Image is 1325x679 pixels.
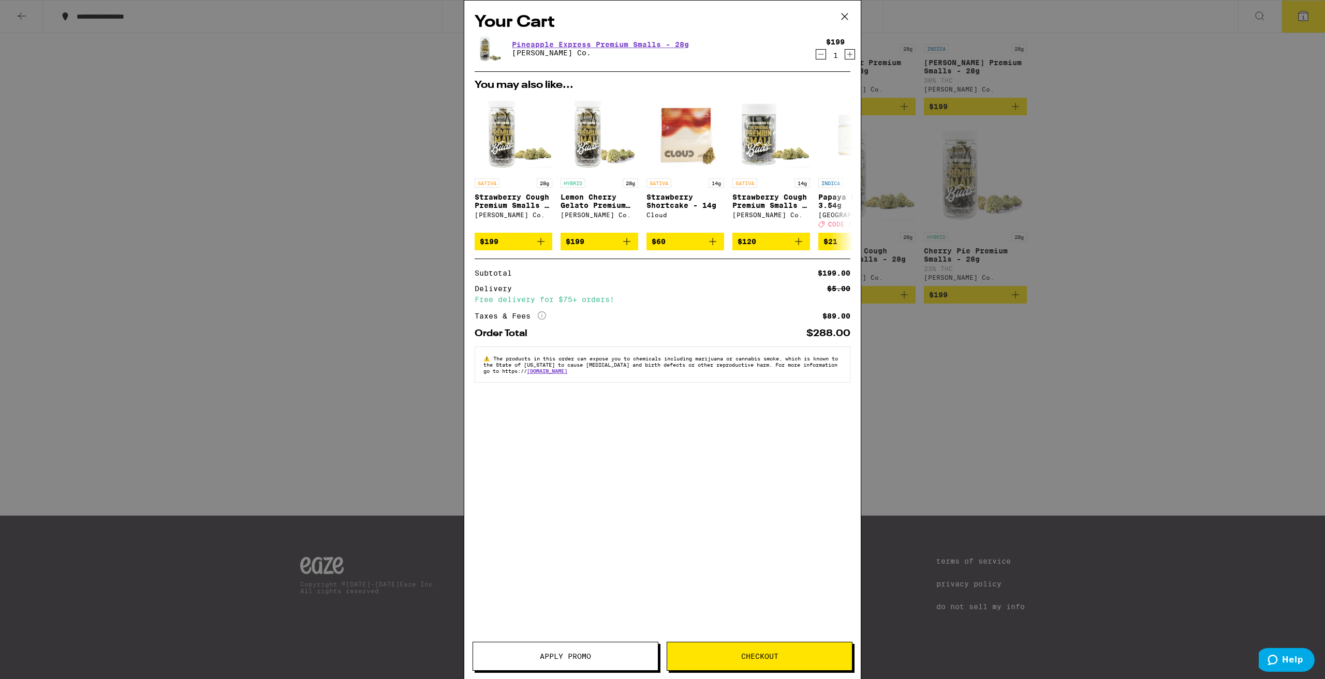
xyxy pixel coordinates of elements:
[732,233,810,250] button: Add to bag
[475,296,850,303] div: Free delivery for $75+ orders!
[646,233,724,250] button: Add to bag
[816,49,826,59] button: Decrement
[818,178,843,188] p: INDICA
[709,178,724,188] p: 14g
[527,368,567,374] a: [DOMAIN_NAME]
[741,653,778,660] span: Checkout
[537,178,552,188] p: 28g
[646,193,724,209] p: Strawberry Shortcake - 14g
[566,237,584,246] span: $199
[646,178,671,188] p: SATIVA
[732,212,810,218] div: [PERSON_NAME] Co.
[561,233,638,250] button: Add to bag
[475,269,519,277] div: Subtotal
[561,178,585,188] p: HYBRID
[646,212,724,218] div: Cloud
[475,80,850,90] h2: You may also like...
[475,96,552,173] img: Claybourne Co. - Strawberry Cough Premium Smalls - 28g
[646,96,724,233] a: Open page for Strawberry Shortcake - 14g from Cloud
[623,178,638,188] p: 28g
[732,96,810,233] a: Open page for Strawberry Cough Premium Smalls - 14g from Claybourne Co.
[646,96,724,173] img: Cloud - Strawberry Shortcake - 14g
[732,178,757,188] p: SATIVA
[475,34,504,63] img: Claybourne Co. - Pineapple Express Premium Smalls - 28g
[845,49,855,59] button: Increment
[475,212,552,218] div: [PERSON_NAME] Co.
[561,212,638,218] div: [PERSON_NAME] Co.
[827,285,850,292] div: $5.00
[818,269,850,277] div: $199.00
[1259,648,1315,674] iframe: Opens a widget where you can find more information
[794,178,810,188] p: 14g
[826,38,845,46] div: $199
[561,96,638,233] a: Open page for Lemon Cherry Gelato Premium Smalls - 28g from Claybourne Co.
[475,311,546,321] div: Taxes & Fees
[540,653,591,660] span: Apply Promo
[475,233,552,250] button: Add to bag
[652,237,666,246] span: $60
[806,329,850,338] div: $288.00
[475,329,535,338] div: Order Total
[826,51,845,59] div: 1
[473,642,658,671] button: Apply Promo
[512,49,689,57] p: [PERSON_NAME] Co.
[561,193,638,209] p: Lemon Cherry Gelato Premium Smalls - 28g
[818,96,896,173] img: Stone Road - Papaya Kush - 3.54g
[828,221,878,228] span: CODE LIGHTER
[475,285,519,292] div: Delivery
[822,312,850,320] div: $89.00
[475,96,552,233] a: Open page for Strawberry Cough Premium Smalls - 28g from Claybourne Co.
[475,193,552,209] p: Strawberry Cough Premium Smalls - 28g
[475,11,850,34] h2: Your Cart
[818,233,896,250] button: Add to bag
[480,237,498,246] span: $199
[823,237,837,246] span: $21
[667,642,852,671] button: Checkout
[483,355,838,374] span: The products in this order can expose you to chemicals including marijuana or cannabis smoke, whi...
[561,96,638,173] img: Claybourne Co. - Lemon Cherry Gelato Premium Smalls - 28g
[818,96,896,233] a: Open page for Papaya Kush - 3.54g from Stone Road
[818,193,896,209] p: Papaya Kush - 3.54g
[732,193,810,209] p: Strawberry Cough Premium Smalls - 14g
[818,212,896,218] div: [GEOGRAPHIC_DATA]
[732,96,810,173] img: Claybourne Co. - Strawberry Cough Premium Smalls - 14g
[483,355,493,361] span: ⚠️
[738,237,756,246] span: $120
[512,40,689,49] a: Pineapple Express Premium Smalls - 28g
